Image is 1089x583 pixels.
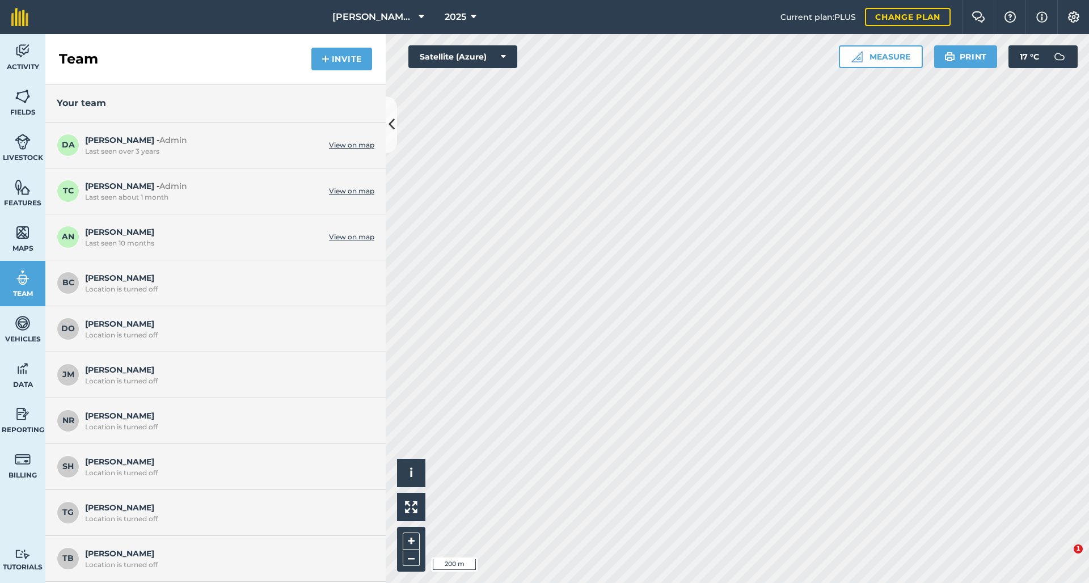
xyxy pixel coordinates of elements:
[329,233,374,242] a: View on map
[85,364,369,385] span: [PERSON_NAME]
[1008,45,1078,68] button: 17 °C
[972,11,985,23] img: Two speech bubbles overlapping with the left bubble in the forefront
[403,550,420,566] button: –
[403,533,420,550] button: +
[1020,45,1039,68] span: 17 ° C
[397,459,425,487] button: i
[57,134,79,157] span: DA
[329,187,374,196] a: View on map
[15,133,31,150] img: svg+xml;base64,PD94bWwgdmVyc2lvbj0iMS4wIiBlbmNvZGluZz0idXRmLTgiPz4KPCEtLSBHZW5lcmF0b3I6IEFkb2JlIE...
[57,547,79,570] span: TB
[85,409,369,431] span: [PERSON_NAME]
[1003,11,1017,23] img: A question mark icon
[1048,45,1071,68] img: svg+xml;base64,PD94bWwgdmVyc2lvbj0iMS4wIiBlbmNvZGluZz0idXRmLTgiPz4KPCEtLSBHZW5lcmF0b3I6IEFkb2JlIE...
[159,135,187,145] span: Admin
[57,318,79,340] span: DO
[57,272,79,294] span: BC
[865,8,951,26] a: Change plan
[85,134,323,155] span: [PERSON_NAME] -
[1050,544,1078,572] iframe: Intercom live chat
[85,560,369,569] div: Location is turned off
[85,501,369,523] span: [PERSON_NAME]
[15,315,31,332] img: svg+xml;base64,PD94bWwgdmVyc2lvbj0iMS4wIiBlbmNvZGluZz0idXRmLTgiPz4KPCEtLSBHZW5lcmF0b3I6IEFkb2JlIE...
[15,179,31,196] img: svg+xml;base64,PHN2ZyB4bWxucz0iaHR0cDovL3d3dy53My5vcmcvMjAwMC9zdmciIHdpZHRoPSI1NiIgaGVpZ2h0PSI2MC...
[15,88,31,105] img: svg+xml;base64,PHN2ZyB4bWxucz0iaHR0cDovL3d3dy53My5vcmcvMjAwMC9zdmciIHdpZHRoPSI1NiIgaGVpZ2h0PSI2MC...
[1074,544,1083,554] span: 1
[85,285,369,294] div: Location is turned off
[410,466,413,480] span: i
[85,423,369,432] div: Location is turned off
[57,96,374,111] h3: Your team
[332,10,414,24] span: [PERSON_NAME] Cross
[1036,10,1048,24] img: svg+xml;base64,PHN2ZyB4bWxucz0iaHR0cDovL3d3dy53My5vcmcvMjAwMC9zdmciIHdpZHRoPSIxNyIgaGVpZ2h0PSIxNy...
[15,549,31,560] img: svg+xml;base64,PD94bWwgdmVyc2lvbj0iMS4wIiBlbmNvZGluZz0idXRmLTgiPz4KPCEtLSBHZW5lcmF0b3I6IEFkb2JlIE...
[15,224,31,241] img: svg+xml;base64,PHN2ZyB4bWxucz0iaHR0cDovL3d3dy53My5vcmcvMjAwMC9zdmciIHdpZHRoPSI1NiIgaGVpZ2h0PSI2MC...
[780,11,856,23] span: Current plan : PLUS
[11,8,28,26] img: fieldmargin Logo
[85,377,369,386] div: Location is turned off
[311,48,372,70] button: Invite
[15,451,31,468] img: svg+xml;base64,PD94bWwgdmVyc2lvbj0iMS4wIiBlbmNvZGluZz0idXRmLTgiPz4KPCEtLSBHZW5lcmF0b3I6IEFkb2JlIE...
[944,50,955,64] img: svg+xml;base64,PHN2ZyB4bWxucz0iaHR0cDovL3d3dy53My5vcmcvMjAwMC9zdmciIHdpZHRoPSIxOSIgaGVpZ2h0PSIyNC...
[85,547,369,569] span: [PERSON_NAME]
[57,455,79,478] span: SH
[85,239,323,248] div: Last seen 10 months
[405,501,417,513] img: Four arrows, one pointing top left, one top right, one bottom right and the last bottom left
[445,10,466,24] span: 2025
[85,272,369,293] span: [PERSON_NAME]
[85,331,369,340] div: Location is turned off
[85,514,369,523] div: Location is turned off
[85,226,323,247] span: [PERSON_NAME]
[329,141,374,150] a: View on map
[322,52,330,66] img: svg+xml;base64,PHN2ZyB4bWxucz0iaHR0cDovL3d3dy53My5vcmcvMjAwMC9zdmciIHdpZHRoPSIxNCIgaGVpZ2h0PSIyNC...
[59,50,98,68] h2: Team
[85,147,323,156] div: Last seen over 3 years
[839,45,923,68] button: Measure
[15,360,31,377] img: svg+xml;base64,PD94bWwgdmVyc2lvbj0iMS4wIiBlbmNvZGluZz0idXRmLTgiPz4KPCEtLSBHZW5lcmF0b3I6IEFkb2JlIE...
[15,269,31,286] img: svg+xml;base64,PD94bWwgdmVyc2lvbj0iMS4wIiBlbmNvZGluZz0idXRmLTgiPz4KPCEtLSBHZW5lcmF0b3I6IEFkb2JlIE...
[408,45,517,68] button: Satellite (Azure)
[15,405,31,423] img: svg+xml;base64,PD94bWwgdmVyc2lvbj0iMS4wIiBlbmNvZGluZz0idXRmLTgiPz4KPCEtLSBHZW5lcmF0b3I6IEFkb2JlIE...
[159,181,187,191] span: Admin
[851,51,863,62] img: Ruler icon
[85,193,323,202] div: Last seen about 1 month
[57,364,79,386] span: JM
[57,501,79,524] span: TG
[15,43,31,60] img: svg+xml;base64,PD94bWwgdmVyc2lvbj0iMS4wIiBlbmNvZGluZz0idXRmLTgiPz4KPCEtLSBHZW5lcmF0b3I6IEFkb2JlIE...
[85,180,323,201] span: [PERSON_NAME] -
[57,409,79,432] span: NR
[85,468,369,478] div: Location is turned off
[85,318,369,339] span: [PERSON_NAME]
[934,45,998,68] button: Print
[85,455,369,477] span: [PERSON_NAME]
[1067,11,1080,23] img: A cog icon
[57,180,79,202] span: TC
[57,226,79,248] span: AN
